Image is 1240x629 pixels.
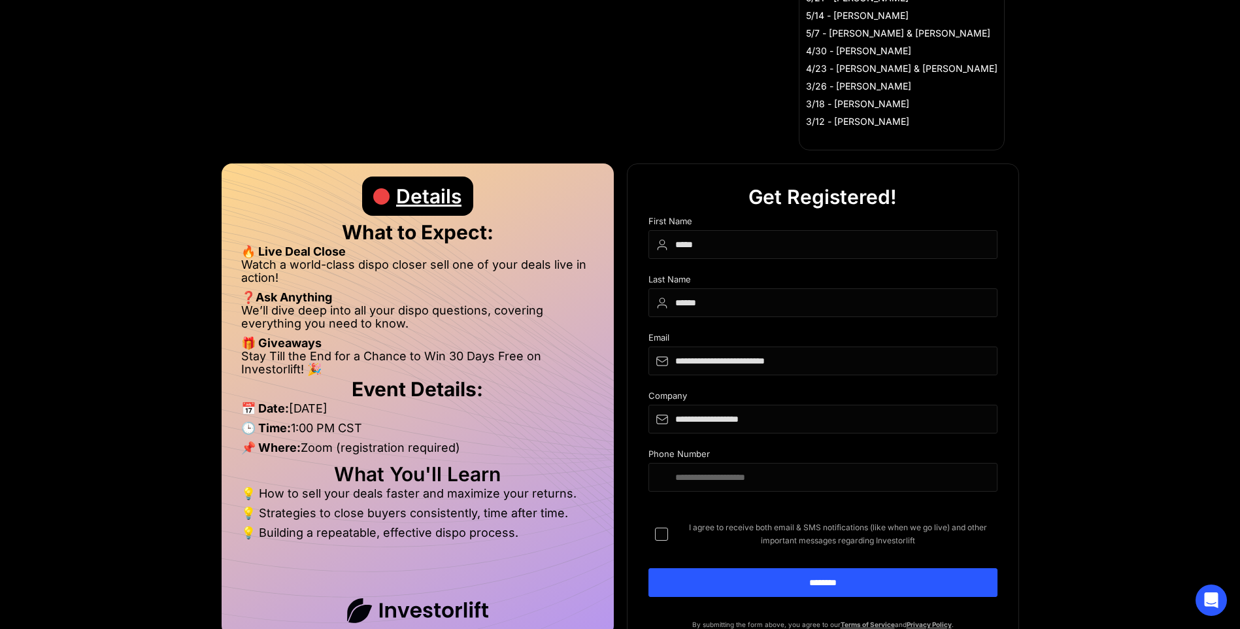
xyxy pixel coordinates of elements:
[241,467,594,481] h2: What You'll Learn
[241,422,594,441] li: 1:00 PM CST
[841,620,895,628] a: Terms of Service
[241,245,346,258] strong: 🔥 Live Deal Close
[241,336,322,350] strong: 🎁 Giveaways
[241,441,594,461] li: Zoom (registration required)
[241,507,594,526] li: 💡 Strategies to close buyers consistently, time after time.
[241,487,594,507] li: 💡 How to sell your deals faster and maximize your returns.
[241,350,594,376] li: Stay Till the End for a Chance to Win 30 Days Free on Investorlift! 🎉
[648,333,997,347] div: Email
[342,220,494,244] strong: What to Expect:
[352,377,483,401] strong: Event Details:
[241,421,291,435] strong: 🕒 Time:
[241,304,594,337] li: We’ll dive deep into all your dispo questions, covering everything you need to know.
[241,441,301,454] strong: 📌 Where:
[241,258,594,291] li: Watch a world-class dispo closer sell one of your deals live in action!
[648,216,997,618] form: DIspo Day Main Form
[241,526,594,539] li: 💡 Building a repeatable, effective dispo process.
[241,290,332,304] strong: ❓Ask Anything
[748,177,897,216] div: Get Registered!
[241,401,289,415] strong: 📅 Date:
[648,449,997,463] div: Phone Number
[907,620,952,628] a: Privacy Policy
[648,275,997,288] div: Last Name
[679,521,997,547] span: I agree to receive both email & SMS notifications (like when we go live) and other important mess...
[1196,585,1227,616] div: Open Intercom Messenger
[648,216,997,230] div: First Name
[396,177,461,216] div: Details
[241,402,594,422] li: [DATE]
[648,391,997,405] div: Company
